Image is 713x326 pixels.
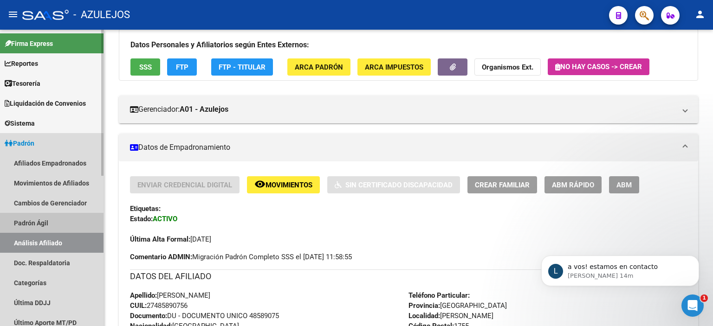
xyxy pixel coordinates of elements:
span: Padrón [5,138,34,148]
strong: Apellido: [130,291,157,300]
span: Enviar Credencial Digital [137,181,232,189]
span: Crear Familiar [475,181,530,189]
mat-icon: person [694,9,706,20]
strong: Comentario ADMIN: [130,253,192,261]
span: Liquidación de Convenios [5,98,86,109]
mat-icon: menu [7,9,19,20]
span: Firma Express [5,38,53,49]
span: Migración Padrón Completo SSS el [DATE] 11:58:55 [130,252,352,262]
strong: Teléfono Particular: [408,291,470,300]
strong: Estado: [130,215,153,223]
h3: Datos Personales y Afiliatorios según Entes Externos: [130,38,687,51]
button: No hay casos -> Crear [548,58,649,75]
strong: Organismos Ext. [482,63,533,71]
span: FTP - Titular [219,63,266,71]
span: Tesorería [5,78,40,89]
span: SSS [139,63,152,71]
iframe: Intercom notifications mensaje [527,236,713,301]
strong: A01 - Azulejos [180,104,228,115]
span: 27485890756 [130,301,188,310]
mat-panel-title: Datos de Empadronamiento [130,142,676,153]
span: ARCA Padrón [295,63,343,71]
button: ARCA Padrón [287,58,350,76]
span: Sin Certificado Discapacidad [345,181,453,189]
span: [GEOGRAPHIC_DATA] [408,301,507,310]
button: FTP - Titular [211,58,273,76]
span: Movimientos [266,181,312,189]
span: ABM [616,181,632,189]
strong: Documento: [130,312,167,320]
span: No hay casos -> Crear [555,63,642,71]
strong: Etiquetas: [130,205,161,213]
span: Sistema [5,118,35,128]
span: ARCA Impuestos [365,63,423,71]
strong: Localidad: [408,312,440,320]
mat-expansion-panel-header: Gerenciador:A01 - Azulejos [119,96,698,123]
span: 1 [700,294,708,302]
span: FTP [176,63,188,71]
button: Enviar Credencial Digital [130,176,240,193]
strong: Última Alta Formal: [130,235,190,243]
span: - AZULEJOS [73,5,130,25]
strong: Provincia: [408,301,440,310]
span: [PERSON_NAME] [130,291,210,300]
mat-expansion-panel-header: Datos de Empadronamiento [119,134,698,161]
button: Movimientos [247,176,320,193]
button: ABM [609,176,639,193]
h3: DATOS DEL AFILIADO [130,270,687,283]
button: SSS [130,58,160,76]
mat-panel-title: Gerenciador: [130,104,676,115]
span: [PERSON_NAME] [408,312,493,320]
iframe: Intercom live chat [681,294,704,317]
button: ARCA Impuestos [357,58,431,76]
button: Crear Familiar [467,176,537,193]
button: Sin Certificado Discapacidad [327,176,460,193]
span: Reportes [5,58,38,69]
button: FTP [167,58,197,76]
button: ABM Rápido [544,176,602,193]
button: Organismos Ext. [474,58,541,76]
span: ABM Rápido [552,181,594,189]
span: [DATE] [130,235,211,243]
strong: CUIL: [130,301,147,310]
mat-icon: remove_red_eye [254,179,266,190]
span: DU - DOCUMENTO UNICO 48589075 [130,312,279,320]
strong: ACTIVO [153,215,177,223]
